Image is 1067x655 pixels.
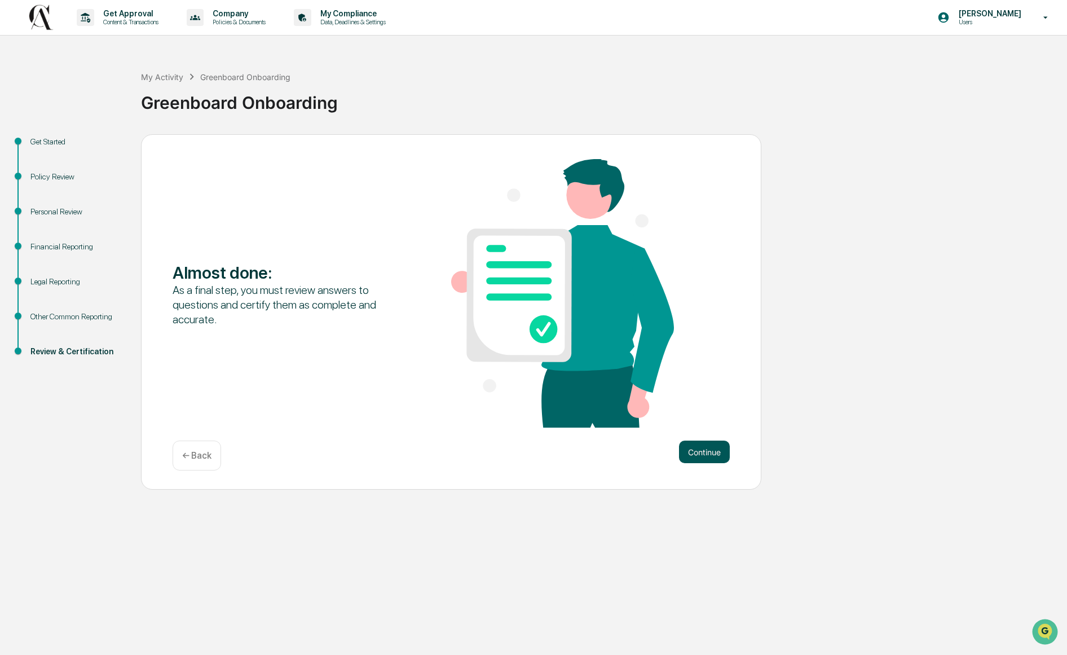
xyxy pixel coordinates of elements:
[30,276,123,288] div: Legal Reporting
[7,231,76,252] a: 🔎Data Lookup
[94,9,164,18] p: Get Approval
[182,450,211,461] p: ← Back
[82,216,91,225] div: 🗄️
[93,214,140,226] span: Attestations
[11,237,20,246] div: 🔎
[94,18,164,26] p: Content & Transactions
[30,311,123,323] div: Other Common Reporting
[11,216,20,225] div: 🖐️
[30,241,123,253] div: Financial Reporting
[451,159,674,428] img: Almost done
[77,210,144,230] a: 🗄️Attestations
[23,236,71,247] span: Data Lookup
[112,263,136,272] span: Pylon
[38,159,185,170] div: Start new chat
[204,9,271,18] p: Company
[1031,618,1061,648] iframe: Open customer support
[23,214,73,226] span: Preclearance
[679,441,730,463] button: Continue
[30,136,123,148] div: Get Started
[173,262,395,283] div: Almost done :
[30,171,123,183] div: Policy Review
[141,83,1061,113] div: Greenboard Onboarding
[950,18,1027,26] p: Users
[11,96,205,114] p: How can we help?
[311,18,391,26] p: Data, Deadlines & Settings
[311,9,391,18] p: My Compliance
[950,9,1027,18] p: [PERSON_NAME]
[192,162,205,175] button: Start new chat
[7,210,77,230] a: 🖐️Preclearance
[141,72,183,82] div: My Activity
[27,5,54,30] img: logo
[11,159,32,179] img: 1746055101610-c473b297-6a78-478c-a979-82029cc54cd1
[38,170,143,179] div: We're available if you need us!
[80,263,136,272] a: Powered byPylon
[30,346,123,358] div: Review & Certification
[30,206,123,218] div: Personal Review
[200,72,290,82] div: Greenboard Onboarding
[204,18,271,26] p: Policies & Documents
[173,283,395,327] div: As a final step, you must review answers to questions and certify them as complete and accurate.
[11,62,34,85] img: Greenboard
